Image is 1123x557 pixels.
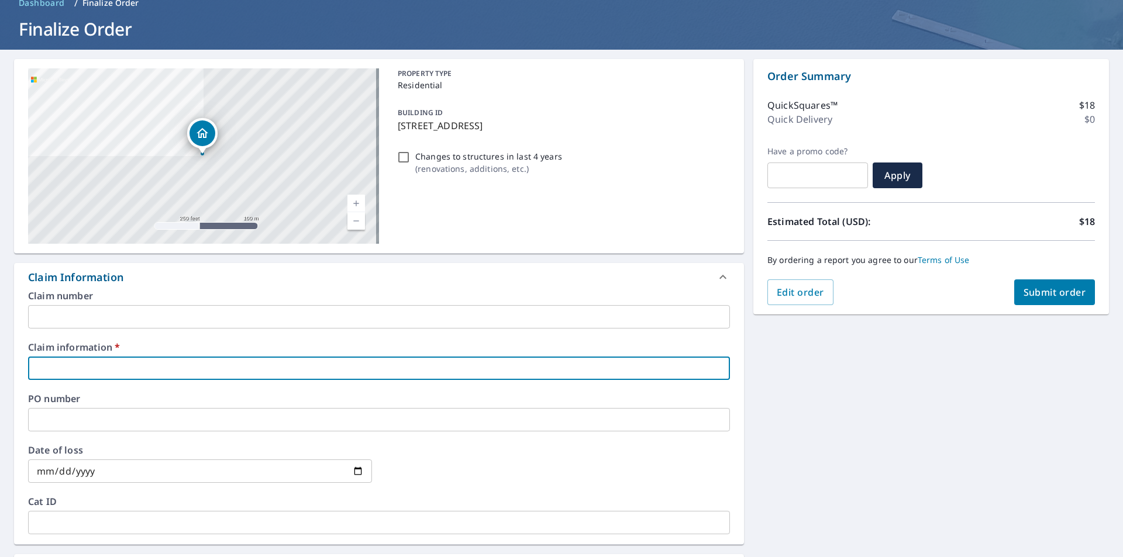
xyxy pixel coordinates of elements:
div: Claim Information [14,263,744,291]
label: Cat ID [28,497,730,506]
div: Dropped pin, building 1, Residential property, 310 Cambridge St Prattville, AL 36066 [187,118,218,154]
p: ( renovations, additions, etc. ) [415,162,562,175]
button: Edit order [767,279,833,305]
p: Order Summary [767,68,1095,84]
span: Submit order [1024,286,1086,299]
a: Current Level 17, Zoom In [347,195,365,212]
p: Estimated Total (USD): [767,215,931,229]
p: BUILDING ID [398,108,443,117]
p: $18 [1079,215,1095,229]
p: By ordering a report you agree to our [767,255,1095,265]
p: Residential [398,79,725,91]
p: [STREET_ADDRESS] [398,119,725,133]
p: PROPERTY TYPE [398,68,725,79]
p: Quick Delivery [767,112,832,126]
label: Have a promo code? [767,146,868,157]
label: Claim number [28,291,730,300]
label: PO number [28,394,730,403]
p: Changes to structures in last 4 years [415,150,562,162]
span: Apply [882,169,913,182]
span: Edit order [777,286,824,299]
button: Apply [873,162,922,188]
p: $18 [1079,98,1095,112]
label: Claim information [28,342,730,352]
a: Terms of Use [918,254,970,265]
p: QuickSquares™ [767,98,838,112]
button: Submit order [1014,279,1096,305]
div: Claim Information [28,269,123,285]
h1: Finalize Order [14,17,1109,41]
a: Current Level 17, Zoom Out [347,212,365,230]
p: $0 [1084,112,1095,126]
label: Date of loss [28,445,372,455]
